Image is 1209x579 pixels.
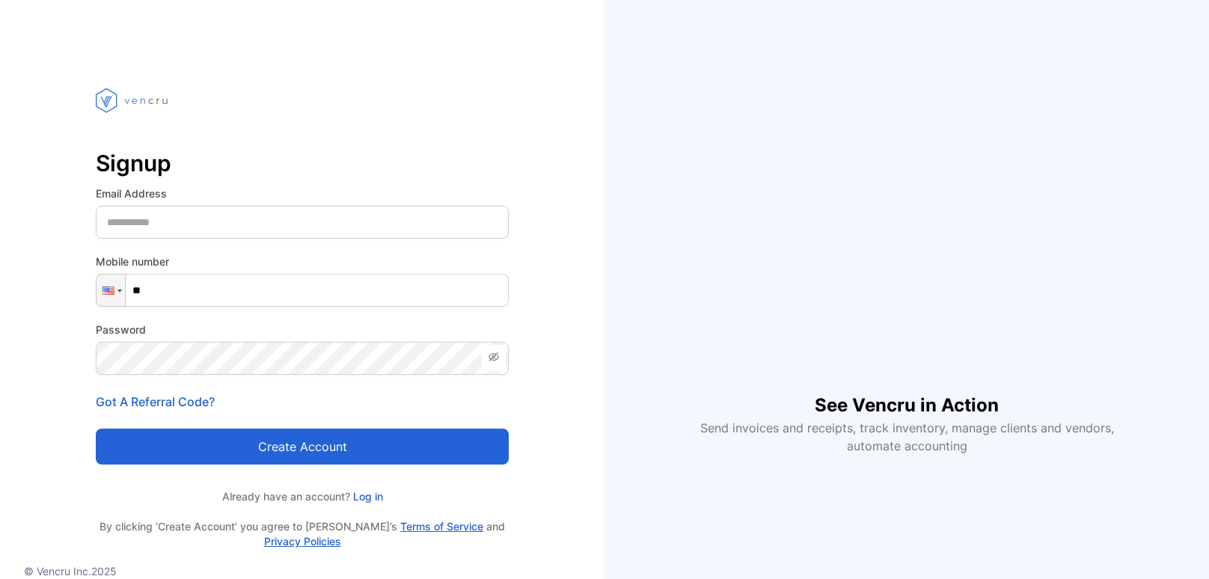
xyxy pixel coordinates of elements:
[96,393,509,411] p: Got A Referral Code?
[690,124,1124,368] iframe: YouTube video player
[96,145,509,181] p: Signup
[96,186,509,201] label: Email Address
[350,490,383,503] a: Log in
[400,520,483,533] a: Terms of Service
[815,368,999,419] h1: See Vencru in Action
[96,429,509,465] button: Create account
[96,322,509,337] label: Password
[691,419,1122,455] p: Send invoices and receipts, track inventory, manage clients and vendors, automate accounting
[264,535,341,548] a: Privacy Policies
[96,519,509,549] p: By clicking ‘Create Account’ you agree to [PERSON_NAME]’s and
[96,60,171,141] img: vencru logo
[97,275,125,306] div: United States: + 1
[96,488,509,504] p: Already have an account?
[96,254,509,269] label: Mobile number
